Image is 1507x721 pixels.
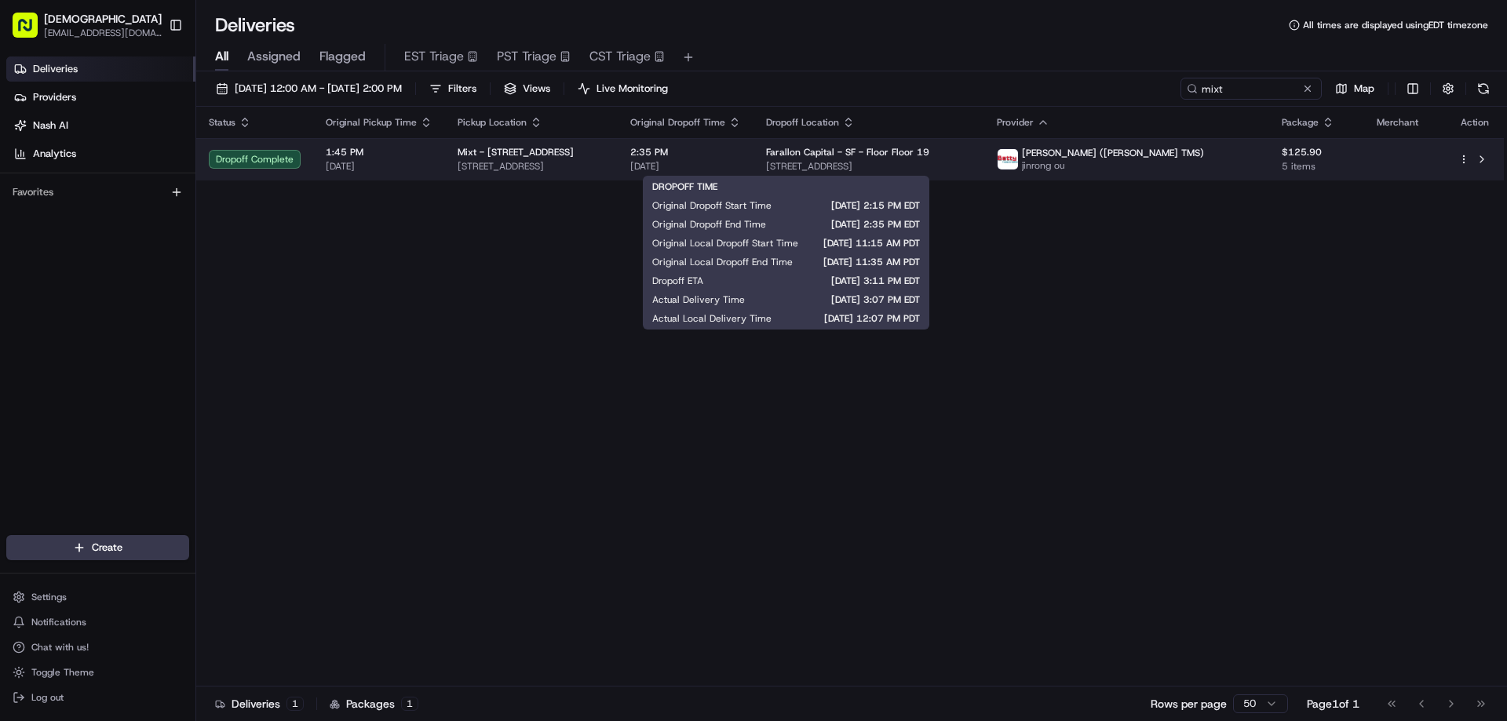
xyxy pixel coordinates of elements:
span: Map [1354,82,1374,96]
span: Toggle Theme [31,666,94,679]
span: [DATE] 12:00 AM - [DATE] 2:00 PM [235,82,402,96]
span: Provider [997,116,1034,129]
div: 📗 [16,229,28,242]
p: Welcome 👋 [16,63,286,88]
p: Rows per page [1151,696,1227,712]
button: Chat with us! [6,636,189,658]
span: Pickup Location [458,116,527,129]
span: Log out [31,691,64,704]
span: jinrong ou [1022,159,1204,172]
span: Nash AI [33,118,68,133]
span: Status [209,116,235,129]
span: DROPOFF TIME [652,180,717,193]
a: Nash AI [6,113,195,138]
span: [DATE] 2:15 PM EDT [797,199,920,212]
a: Providers [6,85,195,110]
button: Refresh [1472,78,1494,100]
button: Start new chat [267,155,286,173]
span: Create [92,541,122,555]
span: [DATE] 12:07 PM PDT [797,312,920,325]
span: Dropoff ETA [652,275,703,287]
span: [DATE] 3:07 PM EDT [770,293,920,306]
span: Package [1282,116,1319,129]
div: Start new chat [53,150,257,166]
span: Original Dropoff End Time [652,218,766,231]
span: 5 items [1282,160,1352,173]
span: All [215,47,228,66]
img: 1736555255976-a54dd68f-1ca7-489b-9aae-adbdc363a1c4 [16,150,44,178]
button: Views [497,78,557,100]
div: Deliveries [215,696,304,712]
span: [DATE] [326,160,432,173]
button: Settings [6,586,189,608]
span: Dropoff Location [766,116,839,129]
button: Log out [6,686,189,708]
span: Original Dropoff Time [630,116,725,129]
button: [DEMOGRAPHIC_DATA][EMAIL_ADDRESS][DOMAIN_NAME] [6,6,162,44]
span: [PERSON_NAME] ([PERSON_NAME] TMS) [1022,147,1204,159]
span: [DATE] 3:11 PM EDT [728,275,920,287]
span: Original Pickup Time [326,116,417,129]
a: Powered byPylon [111,265,190,278]
span: API Documentation [148,228,252,243]
a: 💻API Documentation [126,221,258,249]
button: Map [1328,78,1381,100]
span: [STREET_ADDRESS] [458,160,605,173]
div: 1 [401,697,418,711]
span: Actual Local Delivery Time [652,312,772,325]
div: Action [1458,116,1491,129]
button: Live Monitoring [571,78,675,100]
span: CST Triage [589,47,651,66]
span: EST Triage [404,47,464,66]
span: Actual Delivery Time [652,293,745,306]
span: Deliveries [33,62,78,76]
span: PST Triage [497,47,556,66]
a: Analytics [6,141,195,166]
div: Page 1 of 1 [1307,696,1359,712]
span: Flagged [319,47,366,66]
button: Filters [422,78,483,100]
div: Packages [330,696,418,712]
span: Assigned [247,47,301,66]
img: betty.jpg [998,149,1018,169]
span: Pylon [156,266,190,278]
div: 1 [286,697,304,711]
span: Mixt - [STREET_ADDRESS] [458,146,574,158]
button: [DEMOGRAPHIC_DATA] [44,11,162,27]
span: 2:35 PM [630,146,741,158]
span: Merchant [1377,116,1418,129]
span: Notifications [31,616,86,628]
span: Providers [33,90,76,104]
span: Original Local Dropoff End Time [652,256,793,268]
div: We're available if you need us! [53,166,199,178]
button: [EMAIL_ADDRESS][DOMAIN_NAME] [44,27,162,39]
button: [DATE] 12:00 AM - [DATE] 2:00 PM [209,78,409,100]
input: Type to search [1180,78,1322,100]
span: Settings [31,591,67,603]
span: Analytics [33,147,76,161]
span: $125.90 [1282,146,1352,158]
span: Farallon Capital - SF - Floor Floor 19 [766,146,929,158]
span: [DATE] [630,160,741,173]
a: 📗Knowledge Base [9,221,126,249]
button: Create [6,535,189,560]
span: Knowledge Base [31,228,120,243]
div: Favorites [6,180,189,205]
h1: Deliveries [215,13,295,38]
span: Filters [448,82,476,96]
input: Clear [41,101,259,118]
span: [DATE] 11:15 AM PDT [823,237,920,249]
button: Toggle Theme [6,661,189,683]
span: Live Monitoring [597,82,668,96]
a: Deliveries [6,56,195,82]
span: Views [523,82,550,96]
span: Chat with us! [31,641,89,654]
div: 💻 [133,229,145,242]
span: [DATE] 11:35 AM PDT [818,256,920,268]
span: All times are displayed using EDT timezone [1303,19,1488,31]
span: Original Local Dropoff Start Time [652,237,798,249]
button: Notifications [6,611,189,633]
img: Nash [16,16,47,47]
